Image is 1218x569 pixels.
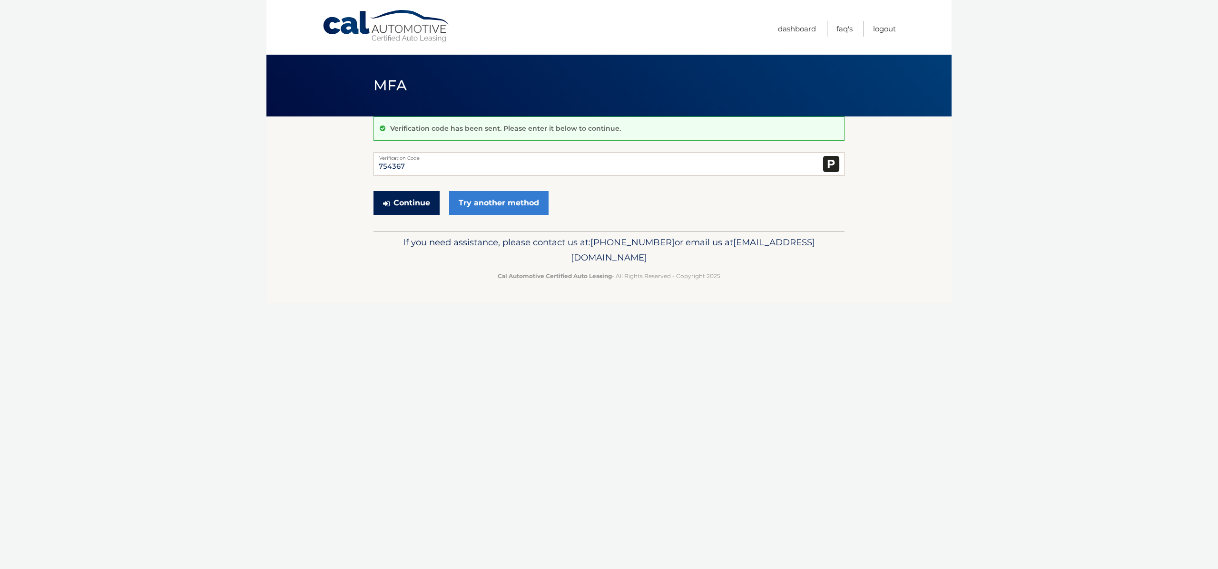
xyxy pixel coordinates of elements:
[778,21,816,37] a: Dashboard
[836,21,853,37] a: FAQ's
[823,155,840,173] button: Autofill Privacy Card
[322,10,451,43] a: Cal Automotive
[373,191,440,215] button: Continue
[373,77,407,94] span: MFA
[571,237,815,263] span: [EMAIL_ADDRESS][DOMAIN_NAME]
[498,272,612,280] strong: Cal Automotive Certified Auto Leasing
[380,235,838,265] p: If you need assistance, please contact us at: or email us at
[449,191,549,215] a: Try another method
[373,152,845,160] label: Verification Code
[873,21,896,37] a: Logout
[590,237,675,248] span: [PHONE_NUMBER]
[390,124,621,133] p: Verification code has been sent. Please enter it below to continue.
[380,271,838,281] p: - All Rights Reserved - Copyright 2025
[373,152,845,176] input: Verification Code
